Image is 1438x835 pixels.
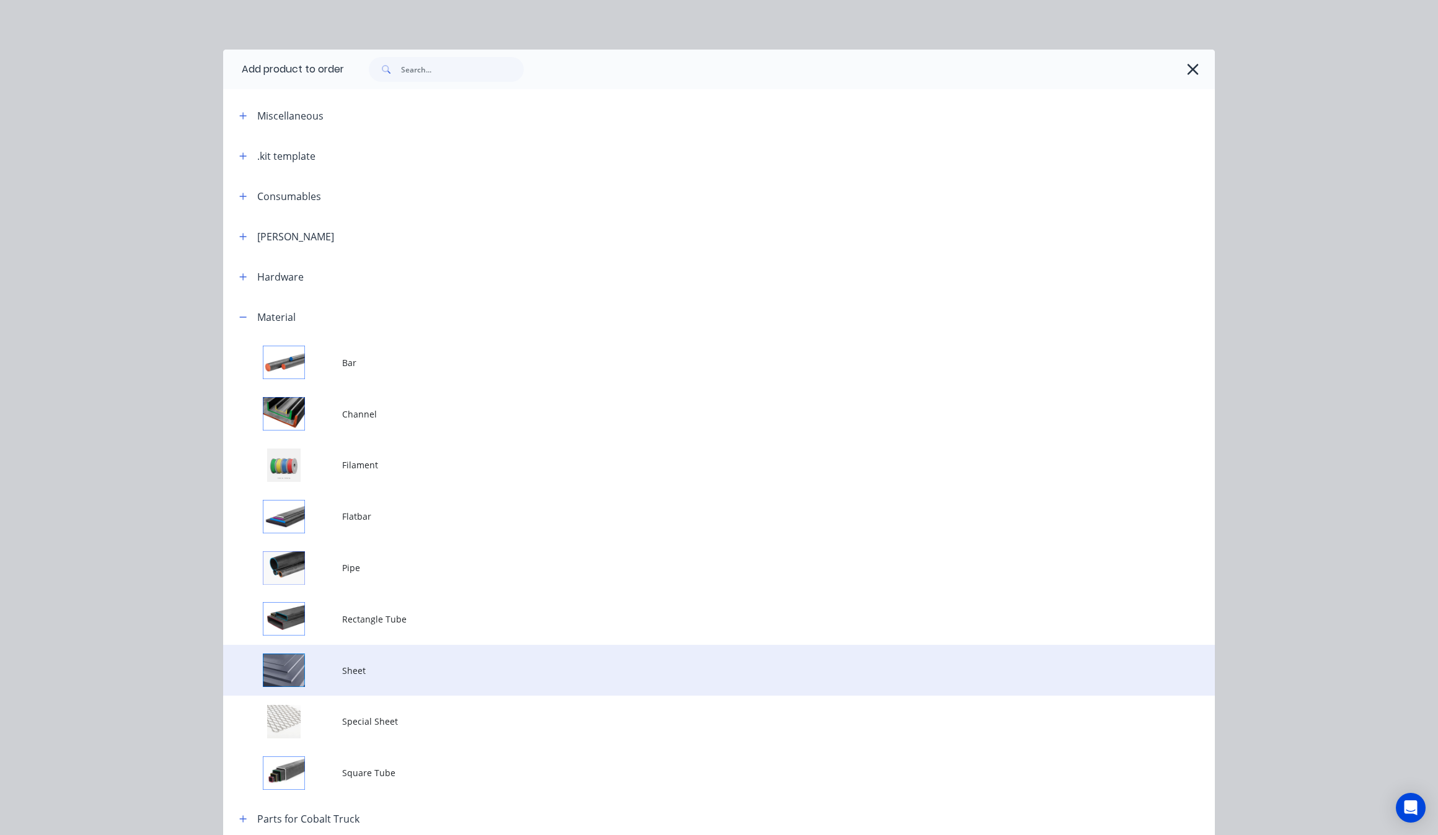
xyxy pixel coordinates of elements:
[342,356,1040,369] span: Bar
[1396,793,1426,823] div: Open Intercom Messenger
[257,229,334,244] div: [PERSON_NAME]
[342,664,1040,677] span: Sheet
[342,458,1040,471] span: Filament
[401,57,524,82] input: Search...
[257,811,359,826] div: Parts for Cobalt Truck
[342,561,1040,574] span: Pipe
[342,613,1040,626] span: Rectangle Tube
[223,50,344,89] div: Add product to order
[342,408,1040,421] span: Channel
[342,715,1040,728] span: Special Sheet
[257,108,324,123] div: Miscellaneous
[257,189,321,204] div: Consumables
[342,510,1040,523] span: Flatbar
[257,310,296,325] div: Material
[342,766,1040,779] span: Square Tube
[257,149,315,164] div: .kit template
[257,269,304,284] div: Hardware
